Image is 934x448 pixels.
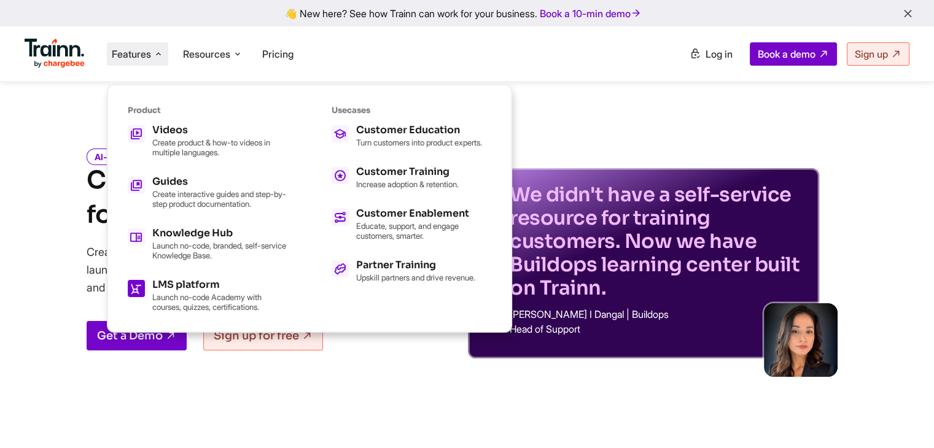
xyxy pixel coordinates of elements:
[750,42,837,66] a: Book a demo
[152,228,287,238] div: Knowledge Hub
[332,167,491,189] a: Customer Training Increase adoption & retention.
[510,324,804,334] p: Head of Support
[152,177,287,187] div: Guides
[87,321,187,350] a: Get a Demo
[128,228,287,260] a: Knowledge Hub Launch no-code, branded, self-service Knowledge Base.
[332,260,491,282] a: Partner Training Upskill partners and drive revenue.
[183,47,230,61] span: Resources
[152,292,287,312] p: Launch no-code Academy with courses, quizzes, certifications.
[356,167,459,177] div: Customer Training
[152,280,287,290] div: LMS platform
[128,177,287,209] a: Guides Create interactive guides and step-by-step product documentation.
[128,280,287,312] a: LMS platform Launch no-code Academy with courses, quizzes, certifications.
[873,389,934,448] iframe: Chat Widget
[356,209,491,218] div: Customer Enablement
[25,39,85,68] img: Trainn Logo
[7,7,927,19] div: 👋 New here? See how Trainn can work for your business.
[87,243,412,296] p: Create product videos and step-by-step documentation, and launch your Knowledge Base or Academy —...
[537,5,644,22] a: Book a 10-min demo
[356,260,475,270] div: Partner Training
[706,48,733,60] span: Log in
[87,149,204,165] i: AI-powered and No-Code
[758,48,815,60] span: Book a demo
[682,43,740,65] a: Log in
[855,48,888,60] span: Sign up
[356,221,491,241] p: Educate, support, and engage customers, smarter.
[510,183,804,299] p: We didn't have a self-service resource for training customers. Now we have Buildops learning cent...
[356,125,482,135] div: Customer Education
[152,125,287,135] div: Videos
[128,125,287,157] a: Videos Create product & how-to videos in multiple languages.
[356,137,482,147] p: Turn customers into product experts.
[847,42,909,66] a: Sign up
[152,137,287,157] p: Create product & how-to videos in multiple languages.
[128,105,287,115] div: Product
[87,163,420,232] h1: Customer Training Platform for Modern Teams
[332,209,491,241] a: Customer Enablement Educate, support, and engage customers, smarter.
[332,125,491,147] a: Customer Education Turn customers into product experts.
[203,321,323,350] a: Sign up for free
[262,48,294,60] a: Pricing
[332,105,491,115] div: Usecases
[510,309,804,319] p: [PERSON_NAME] I Dangal | Buildops
[356,272,475,282] p: Upskill partners and drive revenue.
[152,189,287,209] p: Create interactive guides and step-by-step product documentation.
[112,47,151,61] span: Features
[356,179,459,189] p: Increase adoption & retention.
[152,241,287,260] p: Launch no-code, branded, self-service Knowledge Base.
[764,303,838,377] img: sabina-buildops.d2e8138.png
